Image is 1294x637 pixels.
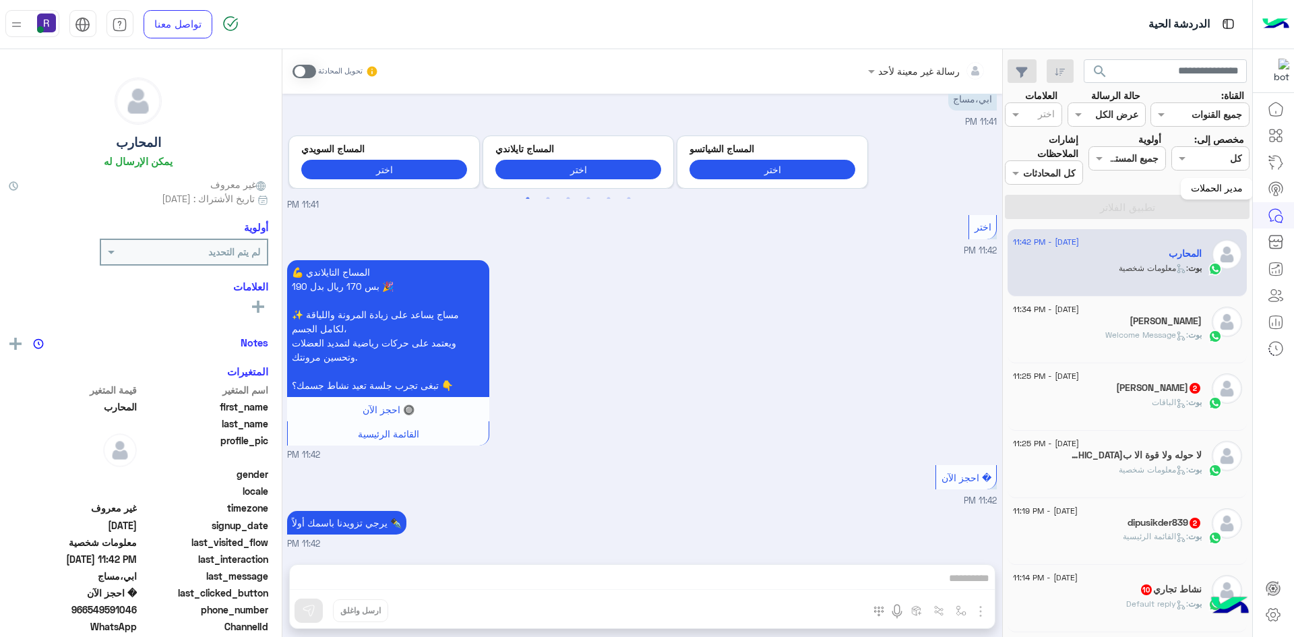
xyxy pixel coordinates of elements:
[1190,383,1200,394] span: 2
[162,191,255,206] span: تاريخ الأشتراك : [DATE]
[1013,572,1078,584] span: [DATE] - 11:14 PM
[318,66,363,77] small: تحويل المحادثة
[1188,263,1202,273] span: بوت
[140,433,268,464] span: profile_pic
[1212,441,1242,471] img: defaultAdmin.png
[140,484,268,498] span: locale
[1013,303,1079,315] span: [DATE] - 11:34 PM
[1188,531,1202,541] span: بوت
[1038,107,1057,124] div: اختر
[287,511,406,535] p: 18/8/2025, 11:42 PM
[1212,508,1242,539] img: defaultAdmin.png
[9,518,137,533] span: 2025-08-18T20:40:53.762Z
[37,13,56,32] img: userImage
[103,433,137,467] img: defaultAdmin.png
[9,484,137,498] span: null
[9,552,137,566] span: 2025-08-18T20:42:27.594Z
[144,10,212,38] a: تواصل معنا
[1013,505,1078,517] span: [DATE] - 11:19 PM
[622,192,636,206] button: 6 of 3
[1220,16,1237,32] img: tab
[1013,437,1079,450] span: [DATE] - 11:25 PM
[1212,307,1242,337] img: defaultAdmin.png
[112,17,127,32] img: tab
[140,400,268,414] span: first_name
[222,16,239,32] img: spinner
[9,383,137,397] span: قيمة المتغير
[106,10,133,38] a: tab
[1221,88,1244,102] label: القناة:
[1262,10,1289,38] img: Logo
[140,619,268,634] span: ChannelId
[9,467,137,481] span: null
[1190,518,1200,528] span: 2
[1005,195,1250,219] button: تطبيق الفلاتر
[287,260,489,397] p: 18/8/2025, 11:42 PM
[975,221,991,233] span: اختر
[1265,59,1289,83] img: 322853014244696
[140,467,268,481] span: gender
[75,17,90,32] img: tab
[495,160,661,179] button: اختر
[1126,599,1188,609] span: : Default reply
[561,192,575,206] button: 3 of 3
[116,135,161,150] h5: المحارب
[1152,397,1188,407] span: : الباقات
[9,280,268,293] h6: العلامات
[227,365,268,377] h6: المتغيرات
[241,336,268,348] h6: Notes
[1169,248,1202,260] h5: المحارب
[965,117,997,127] span: 11:41 PM
[964,245,997,255] span: 11:42 PM
[140,518,268,533] span: signup_date
[1105,330,1188,340] span: : Welcome Message
[1208,464,1222,477] img: WhatsApp
[1025,88,1057,102] label: العلامات
[1188,397,1202,407] span: بوت
[140,586,268,600] span: last_clicked_button
[9,400,137,414] span: المحارب
[1013,370,1079,382] span: [DATE] - 11:25 PM
[104,155,173,167] h6: يمكن الإرسال له
[1128,517,1202,528] h5: dipusikder839
[1188,464,1202,475] span: بوت
[9,338,22,350] img: add
[948,87,997,111] p: 18/8/2025, 11:41 PM
[9,586,137,600] span: � احجز الآن
[301,160,467,179] button: اختر
[8,16,25,33] img: profile
[1084,59,1117,88] button: search
[1091,88,1140,102] label: حالة الرسالة
[287,538,320,551] span: 11:42 PM
[9,569,137,583] span: ابي،مساج
[582,192,595,206] button: 4 of 3
[1208,330,1222,343] img: WhatsApp
[1138,132,1161,146] label: أولوية
[1208,262,1222,276] img: WhatsApp
[301,142,467,156] p: المساج السويدي
[1141,584,1152,595] span: 10
[140,535,268,549] span: last_visited_flow
[1188,330,1202,340] span: بوت
[287,199,319,212] span: 11:41 PM
[602,192,615,206] button: 5 of 3
[1212,373,1242,404] img: defaultAdmin.png
[942,472,991,483] span: � احجز الآن
[1208,531,1222,545] img: WhatsApp
[140,383,268,397] span: اسم المتغير
[140,603,268,617] span: phone_number
[9,619,137,634] span: 2
[1208,396,1222,410] img: WhatsApp
[210,177,268,191] span: غير معروف
[1116,382,1202,394] h5: Sameh Fetouh
[1092,63,1108,80] span: search
[541,192,555,206] button: 2 of 3
[1194,132,1244,146] label: مخصص إلى:
[1130,315,1202,327] h5: Sajjad Ahmad
[9,535,137,549] span: معلومات شخصية
[244,221,268,233] h6: أولوية
[1119,464,1188,475] span: : معلومات شخصية
[964,495,997,506] span: 11:42 PM
[1212,239,1242,270] img: defaultAdmin.png
[1181,178,1253,200] div: مدير الحملات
